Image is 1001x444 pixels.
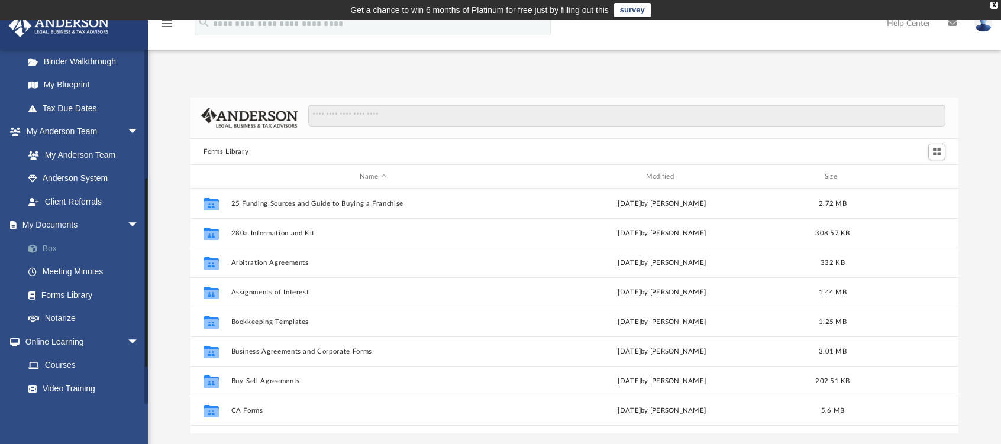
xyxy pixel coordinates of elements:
[17,377,145,400] a: Video Training
[520,258,804,268] div: [DATE] by [PERSON_NAME]
[17,73,151,97] a: My Blueprint
[614,3,651,17] a: survey
[231,229,515,237] button: 280a Information and Kit
[17,307,157,330] a: Notarize
[520,376,804,387] div: [DATE] by [PERSON_NAME]
[819,319,847,325] span: 1.25 MB
[520,199,804,209] div: [DATE] by [PERSON_NAME]
[196,171,225,182] div: id
[520,317,804,328] div: [DATE] by [PERSON_NAME]
[17,50,157,73] a: Binder Walkthrough
[17,143,145,167] a: My Anderson Team
[160,22,174,31] a: menu
[127,120,151,144] span: arrow_drop_down
[308,105,945,127] input: Search files and folders
[17,190,151,213] a: Client Referrals
[231,348,515,355] button: Business Agreements and Corporate Forms
[520,346,804,357] div: [DATE] by [PERSON_NAME]
[160,17,174,31] i: menu
[819,348,847,355] span: 3.01 MB
[520,406,804,416] div: [DATE] by [PERSON_NAME]
[819,200,847,207] span: 2.72 MB
[17,236,157,260] a: Box
[127,213,151,238] span: arrow_drop_down
[198,16,211,29] i: search
[821,407,845,414] span: 5.6 MB
[17,400,151,424] a: Resources
[231,377,515,385] button: Buy-Sell Agreements
[8,330,151,354] a: Online Learningarrow_drop_down
[990,2,998,9] div: close
[861,171,944,182] div: id
[231,407,515,414] button: CA Forms
[231,200,515,208] button: 25 Funding Sources and Guide to Buying a Franchise
[821,260,845,266] span: 332 KB
[17,283,151,307] a: Forms Library
[8,213,157,237] a: My Documentsarrow_drop_down
[815,230,850,236] span: 308.57 KB
[520,287,804,298] div: [DATE] by [PERSON_NAME]
[231,289,515,296] button: Assignments of Interest
[231,318,515,326] button: Bookkeeping Templates
[520,171,804,182] div: Modified
[17,260,157,284] a: Meeting Minutes
[8,120,151,144] a: My Anderson Teamarrow_drop_down
[819,289,847,296] span: 1.44 MB
[127,330,151,354] span: arrow_drop_down
[17,167,151,190] a: Anderson System
[231,259,515,267] button: Arbitration Agreements
[974,15,992,32] img: User Pic
[190,189,958,434] div: grid
[231,171,515,182] div: Name
[5,14,112,37] img: Anderson Advisors Platinum Portal
[350,3,609,17] div: Get a chance to win 6 months of Platinum for free just by filling out this
[17,354,151,377] a: Courses
[928,144,946,160] button: Switch to Grid View
[204,147,248,157] button: Forms Library
[809,171,857,182] div: Size
[815,378,850,384] span: 202.51 KB
[520,228,804,239] div: [DATE] by [PERSON_NAME]
[17,96,157,120] a: Tax Due Dates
